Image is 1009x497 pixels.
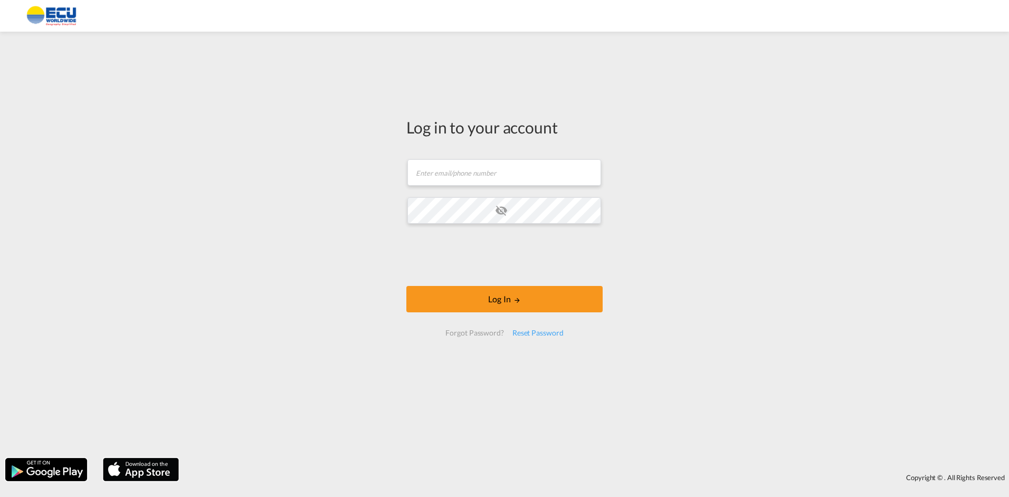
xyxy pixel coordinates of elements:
[406,286,603,312] button: LOGIN
[495,204,508,217] md-icon: icon-eye-off
[424,234,585,275] iframe: reCAPTCHA
[508,323,568,342] div: Reset Password
[184,469,1009,486] div: Copyright © . All Rights Reserved
[16,4,87,28] img: 6cccb1402a9411edb762cf9624ab9cda.png
[407,159,601,186] input: Enter email/phone number
[441,323,508,342] div: Forgot Password?
[406,116,603,138] div: Log in to your account
[4,457,88,482] img: google.png
[102,457,180,482] img: apple.png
